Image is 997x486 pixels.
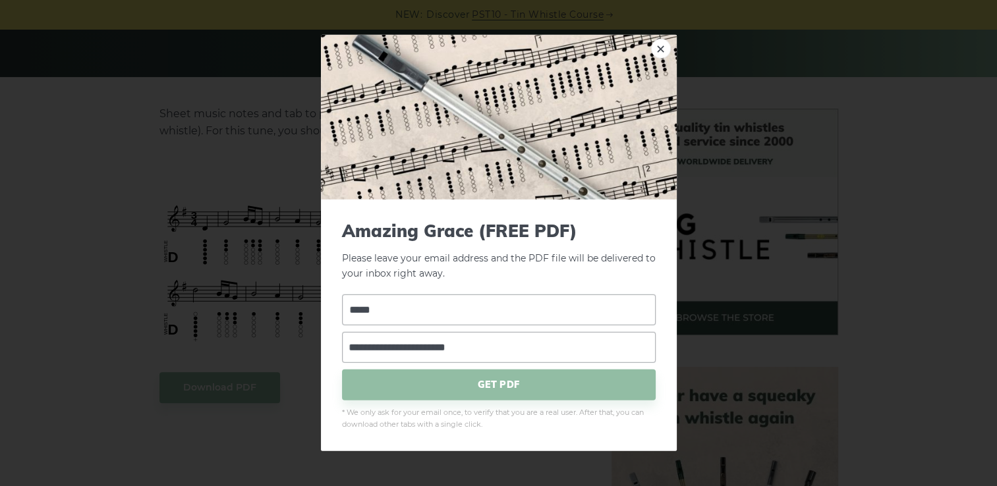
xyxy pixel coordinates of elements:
span: Amazing Grace (FREE PDF) [342,221,656,241]
p: Please leave your email address and the PDF file will be delivered to your inbox right away. [342,221,656,281]
span: * We only ask for your email once, to verify that you are a real user. After that, you can downlo... [342,406,656,430]
a: × [651,39,671,59]
img: Tin Whistle Tab Preview [321,35,677,200]
span: GET PDF [342,369,656,400]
